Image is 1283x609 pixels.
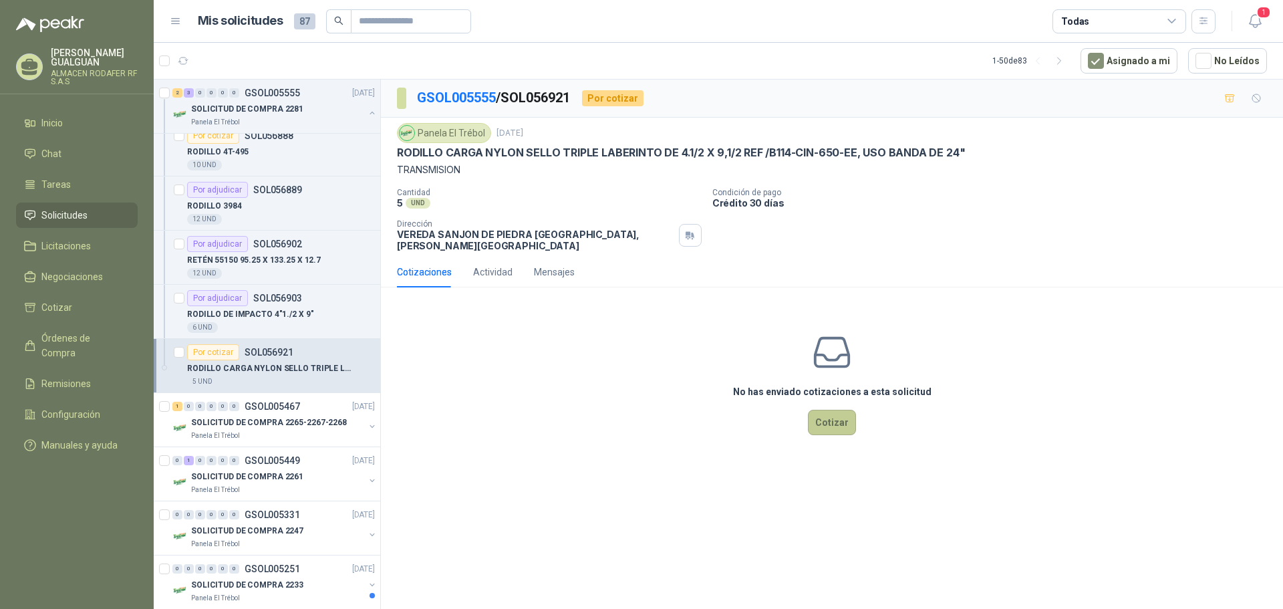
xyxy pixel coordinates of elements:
p: Dirección [397,219,674,229]
p: TRANSMISION [397,162,1267,177]
a: Licitaciones [16,233,138,259]
p: SOL056889 [253,185,302,195]
a: Órdenes de Compra [16,326,138,366]
div: Actividad [473,265,513,279]
div: 0 [195,456,205,465]
p: GSOL005555 [245,88,300,98]
span: Órdenes de Compra [41,331,125,360]
p: GSOL005467 [245,402,300,411]
p: [DATE] [352,87,375,100]
a: Remisiones [16,371,138,396]
span: Cotizar [41,300,72,315]
div: Por cotizar [582,90,644,106]
p: SOLICITUD DE COMPRA 2247 [191,525,303,537]
div: 0 [195,88,205,98]
button: Cotizar [808,410,856,435]
div: 3 [184,88,194,98]
div: Por cotizar [187,344,239,360]
div: 0 [206,564,217,574]
div: 1 [184,456,194,465]
p: Crédito 30 días [712,197,1278,209]
div: 2 [172,88,182,98]
p: ALMACEN RODAFER RF S.A.S [51,70,138,86]
p: RODILLO DE IMPACTO 4"1./2 X 9" [187,308,313,321]
p: [DATE] [352,509,375,521]
p: 5 [397,197,403,209]
div: 0 [218,456,228,465]
img: Company Logo [172,528,188,544]
span: Manuales y ayuda [41,438,118,453]
div: 0 [206,456,217,465]
p: SOL056921 [245,348,293,357]
p: GSOL005449 [245,456,300,465]
div: Todas [1061,14,1089,29]
a: GSOL005555 [417,90,496,106]
div: 0 [172,510,182,519]
div: 0 [184,510,194,519]
img: Company Logo [172,474,188,490]
span: 1 [1256,6,1271,19]
span: Chat [41,146,61,161]
p: [DATE] [352,455,375,467]
a: Por cotizarSOL056888RODILLO 4T-49510 UND [154,122,380,176]
div: 0 [229,510,239,519]
a: 0 0 0 0 0 0 GSOL005331[DATE] Company LogoSOLICITUD DE COMPRA 2247Panela El Trébol [172,507,378,550]
div: 0 [218,402,228,411]
a: Inicio [16,110,138,136]
p: GSOL005331 [245,510,300,519]
img: Company Logo [400,126,414,140]
div: 0 [206,402,217,411]
div: 0 [229,88,239,98]
div: 0 [195,402,205,411]
div: Mensajes [534,265,575,279]
p: Panela El Trébol [191,117,240,128]
img: Logo peakr [16,16,84,32]
p: / SOL056921 [417,88,571,108]
div: 0 [229,456,239,465]
p: [DATE] [352,400,375,413]
span: 87 [294,13,315,29]
img: Company Logo [172,582,188,598]
a: Manuales y ayuda [16,433,138,458]
div: 0 [229,402,239,411]
div: 12 UND [187,214,222,225]
div: 0 [172,564,182,574]
p: Panela El Trébol [191,539,240,550]
span: Configuración [41,407,100,422]
button: Asignado a mi [1081,48,1177,74]
span: Remisiones [41,376,91,391]
p: [DATE] [496,127,523,140]
div: UND [406,198,430,209]
div: 0 [229,564,239,574]
span: Negociaciones [41,269,103,284]
div: Por adjudicar [187,236,248,252]
p: RETÉN 55150 95.25 X 133.25 X 12.7 [187,254,321,267]
p: SOL056902 [253,239,302,249]
p: GSOL005251 [245,564,300,574]
span: Inicio [41,116,63,130]
div: 10 UND [187,160,222,170]
div: 5 UND [187,376,218,387]
div: Cotizaciones [397,265,452,279]
p: [DATE] [352,563,375,576]
div: Por cotizar [187,128,239,144]
div: 0 [206,88,217,98]
a: Tareas [16,172,138,197]
p: RODILLO CARGA NYLON SELLO TRIPLE LABERINTO DE 4.1/2 X 9,1/2 REF /B114-CIN-650-EE, USO BANDA DE 24" [397,146,965,160]
a: 0 0 0 0 0 0 GSOL005251[DATE] Company LogoSOLICITUD DE COMPRA 2233Panela El Trébol [172,561,378,604]
p: RODILLO 4T-495 [187,146,249,158]
p: VEREDA SANJON DE PIEDRA [GEOGRAPHIC_DATA] , [PERSON_NAME][GEOGRAPHIC_DATA] [397,229,674,251]
div: Por adjudicar [187,182,248,198]
p: SOLICITUD DE COMPRA 2265-2267-2268 [191,416,347,429]
p: SOLICITUD DE COMPRA 2281 [191,103,303,116]
a: 1 0 0 0 0 0 GSOL005467[DATE] Company LogoSOLICITUD DE COMPRA 2265-2267-2268Panela El Trébol [172,398,378,441]
span: search [334,16,343,25]
h3: No has enviado cotizaciones a esta solicitud [733,384,932,399]
button: 1 [1243,9,1267,33]
p: Cantidad [397,188,702,197]
a: Por cotizarSOL056921RODILLO CARGA NYLON SELLO TRIPLE LABERINTO DE 4.1/2 X 9,1/2 REF /B114-CIN-650... [154,339,380,393]
div: 6 UND [187,322,218,333]
div: Panela El Trébol [397,123,491,143]
p: RODILLO 3984 [187,200,242,213]
a: Solicitudes [16,203,138,228]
